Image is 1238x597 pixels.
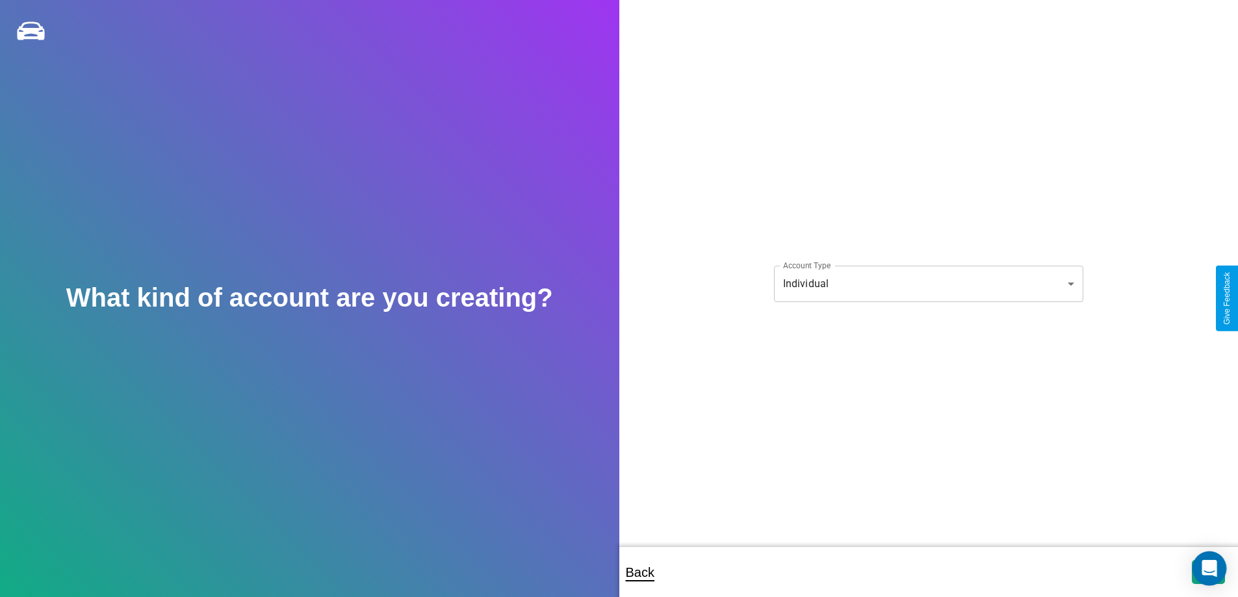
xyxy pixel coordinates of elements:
div: Individual [774,266,1083,302]
div: Give Feedback [1222,272,1232,325]
label: Account Type [783,260,831,271]
div: Open Intercom Messenger [1193,552,1227,586]
p: Back [626,561,654,584]
h2: What kind of account are you creating? [66,283,553,312]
